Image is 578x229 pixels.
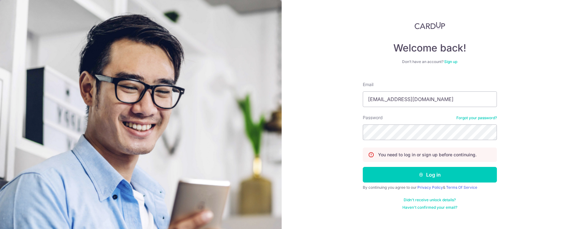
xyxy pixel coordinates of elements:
[363,91,497,107] input: Enter your Email
[415,22,445,29] img: CardUp Logo
[363,167,497,183] button: Log in
[378,152,477,158] p: You need to log in or sign up before continuing.
[444,59,457,64] a: Sign up
[363,42,497,54] h4: Welcome back!
[363,59,497,64] div: Don’t have an account?
[402,205,457,210] a: Haven't confirmed your email?
[363,185,497,190] div: By continuing you agree to our &
[417,185,443,190] a: Privacy Policy
[363,81,373,88] label: Email
[446,185,477,190] a: Terms Of Service
[363,114,383,121] label: Password
[456,115,497,120] a: Forgot your password?
[404,197,456,202] a: Didn't receive unlock details?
